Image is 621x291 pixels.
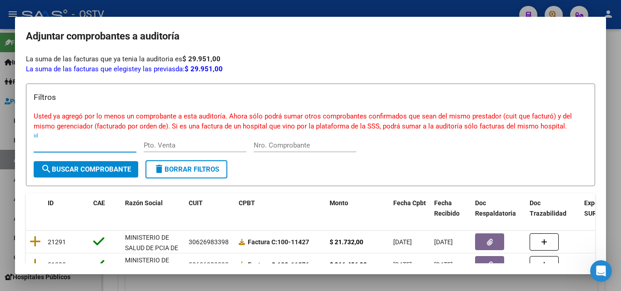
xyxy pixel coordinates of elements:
[239,199,255,207] span: CPBT
[44,193,90,223] datatable-header-cell: ID
[34,91,587,103] h3: Filtros
[330,261,367,268] strong: $ 966.486,00
[154,165,219,173] span: Borrar Filtros
[48,261,66,268] span: 21290
[185,193,235,223] datatable-header-cell: CUIT
[125,255,181,286] div: MINISTERIO DE SALUD DE PCIA DE BSAS
[41,165,131,173] span: Buscar Comprobante
[138,65,175,73] span: y las previas
[393,261,412,268] span: [DATE]
[34,111,587,132] p: Usted ya agregó por lo menos un comprobante a esta auditoría. Ahora sólo podrá sumar otros compro...
[26,65,223,73] span: La suma de las facturas que elegiste da:
[330,199,348,207] span: Monto
[393,238,412,246] span: [DATE]
[145,160,227,178] button: Borrar Filtros
[90,193,121,223] datatable-header-cell: CAE
[185,65,223,73] strong: $ 29.951,00
[434,261,453,268] span: [DATE]
[41,163,52,174] mat-icon: search
[471,193,526,223] datatable-header-cell: Doc Respaldatoria
[434,199,460,217] span: Fecha Recibido
[121,193,185,223] datatable-header-cell: Razón Social
[248,238,309,246] strong: 100-11427
[390,193,431,223] datatable-header-cell: Fecha Cpbt
[125,199,163,207] span: Razón Social
[530,199,566,217] span: Doc Trazabilidad
[26,28,595,45] h2: Adjuntar comprobantes a auditoría
[34,161,138,178] button: Buscar Comprobante
[248,261,309,268] strong: 100-11376
[248,238,277,246] span: Factura C:
[248,261,277,268] span: Factura C:
[189,199,203,207] span: CUIT
[330,238,363,246] strong: $ 21.732,00
[125,232,181,263] div: MINISTERIO DE SALUD DE PCIA DE BSAS
[189,261,229,268] span: 30626983398
[590,260,612,282] iframe: Intercom live chat
[189,238,229,246] span: 30626983398
[326,193,390,223] datatable-header-cell: Monto
[475,199,516,217] span: Doc Respaldatoria
[526,193,581,223] datatable-header-cell: Doc Trazabilidad
[26,54,595,64] div: La suma de las facturas que ya tenia la auditoria es
[434,238,453,246] span: [DATE]
[48,199,54,207] span: ID
[431,193,471,223] datatable-header-cell: Fecha Recibido
[182,55,220,63] strong: $ 29.951,00
[154,163,165,174] mat-icon: delete
[393,199,426,207] span: Fecha Cpbt
[235,193,326,223] datatable-header-cell: CPBT
[48,238,66,246] span: 21291
[93,199,105,207] span: CAE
